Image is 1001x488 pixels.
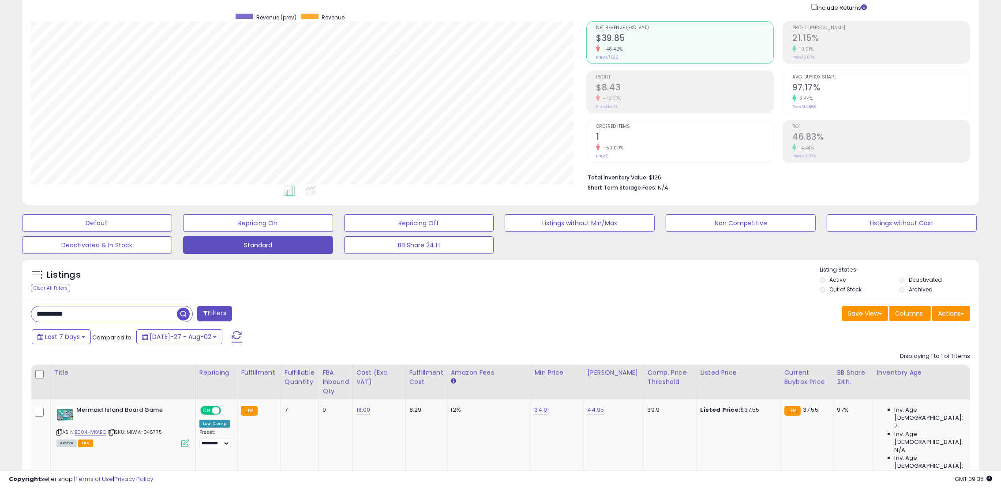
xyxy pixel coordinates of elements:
div: Comp. Price Threshold [648,368,693,387]
b: Listed Price: [701,406,741,414]
small: Amazon Fees. [451,377,456,385]
div: 12% [451,406,524,414]
div: Preset: [199,429,231,449]
b: Mermaid Island Board Game [76,406,184,417]
small: 14.44% [796,145,814,151]
b: Short Term Storage Fees: [588,184,656,191]
div: Clear All Filters [31,284,70,292]
button: Listings without Cost [827,214,977,232]
span: ON [201,407,212,414]
a: Privacy Policy [114,475,153,483]
small: Prev: 2 [596,153,608,159]
label: Archived [909,286,933,293]
li: $126 [588,171,964,182]
div: [PERSON_NAME] [588,368,640,377]
span: Revenue [322,14,345,21]
button: Non Competitive [666,214,816,232]
span: ROI [792,124,970,129]
button: Repricing Off [344,214,494,232]
small: FBA [241,406,257,416]
button: Columns [889,306,931,321]
span: Inv. Age [DEMOGRAPHIC_DATA]: [895,430,975,446]
small: -48.42% [600,46,623,52]
span: Revenue (prev) [256,14,296,21]
span: Compared to: [92,333,133,342]
span: [DATE]-27 - Aug-02 [150,332,211,341]
button: Default [22,214,172,232]
a: 34.91 [535,406,549,414]
h5: Listings [47,269,81,281]
h2: 1 [596,132,773,144]
strong: Copyright [9,475,41,483]
div: Displaying 1 to 1 of 1 items [900,352,970,361]
div: 7 [285,406,312,414]
div: Fulfillable Quantity [285,368,315,387]
button: Filters [197,306,232,321]
label: Out of Stock [829,286,862,293]
div: Title [54,368,192,377]
div: Fulfillment [241,368,277,377]
span: All listings currently available for purchase on Amazon [56,440,77,447]
small: -50.00% [600,145,624,151]
span: FBA [78,440,93,447]
div: 8.29 [409,406,440,414]
small: -42.77% [600,95,622,102]
span: Net Revenue (Exc. VAT) [596,26,773,30]
a: 44.95 [588,406,604,414]
div: Include Returns [805,2,877,12]
div: Fulfillment Cost [409,368,443,387]
span: Profit [PERSON_NAME] [792,26,970,30]
small: 10.91% [796,46,814,52]
h2: $8.43 [596,82,773,94]
span: N/A [895,446,905,454]
div: seller snap | | [9,475,153,484]
a: B004HVKABC [75,428,106,436]
h2: 21.15% [792,33,970,45]
button: Repricing On [183,214,333,232]
img: 51tas1e0YBL._SL40_.jpg [56,406,74,424]
div: Repricing [199,368,234,377]
span: OFF [220,407,234,414]
span: Profit [596,75,773,80]
span: Avg. Buybox Share [792,75,970,80]
span: Last 7 Days [45,332,80,341]
span: N/A [658,183,668,192]
p: Listing States: [820,266,979,274]
div: FBA inbound Qty [322,368,349,396]
label: Active [829,276,846,283]
small: Prev: $14.73 [596,104,618,109]
button: Standard [183,236,333,254]
button: [DATE]-27 - Aug-02 [136,329,222,344]
div: ASIN: [56,406,189,446]
span: 2025-08-10 09:35 GMT [955,475,992,483]
label: Deactivated [909,276,942,283]
div: Amazon Fees [451,368,527,377]
h2: $39.85 [596,33,773,45]
small: FBA [784,406,801,416]
span: Columns [895,309,923,318]
div: Listed Price [701,368,777,377]
span: 7 [895,422,898,430]
a: 18.00 [356,406,371,414]
button: BB Share 24 H [344,236,494,254]
div: Low. Comp [199,420,230,428]
a: Terms of Use [75,475,113,483]
button: Save View [842,306,888,321]
span: | SKU: MIWA-046775 [108,428,162,436]
div: 0 [322,406,346,414]
small: 2.44% [796,95,813,102]
small: Prev: 40.92% [792,153,816,159]
button: Deactivated & In Stock [22,236,172,254]
span: Inv. Age [DEMOGRAPHIC_DATA]: [895,454,975,470]
span: Inv. Age [DEMOGRAPHIC_DATA]: [895,406,975,422]
div: Min Price [535,368,580,377]
div: $37.55 [701,406,774,414]
h2: 97.17% [792,82,970,94]
div: Inventory Age [877,368,979,377]
div: Cost (Exc. VAT) [356,368,402,387]
button: Actions [932,306,970,321]
div: 97% [837,406,866,414]
div: Current Buybox Price [784,368,830,387]
b: Total Inventory Value: [588,174,648,181]
small: Prev: 94.86% [792,104,816,109]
